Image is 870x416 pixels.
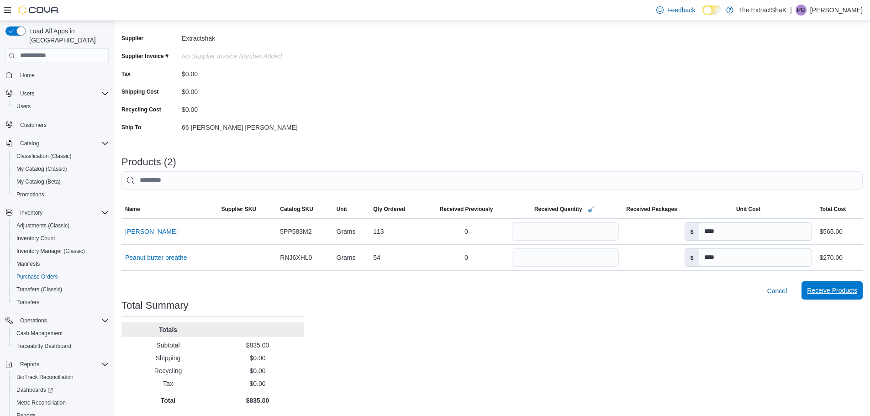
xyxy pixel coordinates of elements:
[738,5,786,16] p: The ExtractShaK
[819,226,843,237] div: $565.00
[373,205,405,213] span: Qty Ordered
[702,5,722,15] input: Dark Mode
[702,15,703,16] span: Dark Mode
[182,102,304,113] div: $0.00
[16,88,109,99] span: Users
[685,249,699,266] label: $
[16,138,42,149] button: Catalog
[16,153,72,160] span: Classification (Classic)
[13,384,109,395] span: Dashboards
[121,202,217,216] button: Name
[337,205,347,213] span: Unit
[182,31,304,42] div: Extractshak
[16,342,71,350] span: Traceabilty Dashboard
[9,396,112,409] button: Metrc Reconciliation
[16,178,61,185] span: My Catalog (Beta)
[16,330,63,337] span: Cash Management
[819,205,846,213] span: Total Cost
[20,90,34,97] span: Users
[13,163,71,174] a: My Catalog (Classic)
[13,284,109,295] span: Transfers (Classic)
[13,297,109,308] span: Transfers
[13,220,73,231] a: Adjustments (Classic)
[121,157,176,168] h3: Products (2)
[280,252,312,263] span: RNJ6XHL0
[182,120,304,131] div: 66 [PERSON_NAME] [PERSON_NAME]
[369,222,424,241] div: 113
[125,205,140,213] span: Name
[9,163,112,175] button: My Catalog (Classic)
[9,219,112,232] button: Adjustments (Classic)
[182,84,304,95] div: $0.00
[810,5,863,16] p: [PERSON_NAME]
[13,151,75,162] a: Classification (Classic)
[13,151,109,162] span: Classification (Classic)
[13,189,109,200] span: Promotions
[764,282,791,300] button: Cancel
[767,286,787,295] span: Cancel
[440,205,493,213] span: Received Previously
[16,191,44,198] span: Promotions
[280,226,311,237] span: 5PP583M2
[16,359,43,370] button: Reports
[667,5,695,15] span: Feedback
[2,68,112,82] button: Home
[20,121,47,129] span: Customers
[534,205,582,213] span: Received Quantity
[2,358,112,371] button: Reports
[13,246,89,257] a: Inventory Manager (Classic)
[13,101,109,112] span: Users
[13,258,43,269] a: Manifests
[13,284,66,295] a: Transfers (Classic)
[13,101,34,112] a: Users
[9,100,112,113] button: Users
[13,297,43,308] a: Transfers
[534,204,597,215] span: Received Quantity
[9,283,112,296] button: Transfers (Classic)
[16,103,31,110] span: Users
[121,35,143,42] label: Supplier
[16,315,109,326] span: Operations
[13,163,109,174] span: My Catalog (Classic)
[215,353,301,363] p: $0.00
[369,248,424,267] div: 54
[16,69,109,81] span: Home
[13,176,64,187] a: My Catalog (Beta)
[13,397,109,408] span: Metrc Reconciliation
[653,1,699,19] a: Feedback
[16,88,38,99] button: Users
[121,70,131,78] label: Tax
[9,296,112,309] button: Transfers
[9,340,112,353] button: Traceabilty Dashboard
[20,209,42,216] span: Inventory
[2,314,112,327] button: Operations
[2,137,112,150] button: Catalog
[797,5,805,16] span: PG
[125,379,211,388] p: Tax
[121,53,169,60] label: Supplier Invoice #
[801,281,863,300] button: Receive Products
[182,49,304,60] div: No Supplier Invoice Number added
[9,258,112,270] button: Manifests
[16,247,85,255] span: Inventory Manager (Classic)
[215,366,301,375] p: $0.00
[2,87,112,100] button: Users
[121,88,158,95] label: Shipping Cost
[125,366,211,375] p: Recycling
[333,222,370,241] div: Grams
[125,325,211,334] p: Totals
[333,248,370,267] div: Grams
[819,252,843,263] div: $270.00
[790,5,792,16] p: |
[217,202,276,216] button: Supplier SKU
[125,353,211,363] p: Shipping
[13,176,109,187] span: My Catalog (Beta)
[276,202,332,216] button: Catalog SKU
[13,271,109,282] span: Purchase Orders
[215,379,301,388] p: $0.00
[13,258,109,269] span: Manifests
[16,315,51,326] button: Operations
[685,223,699,240] label: $
[13,372,109,383] span: BioTrack Reconciliation
[13,341,109,352] span: Traceabilty Dashboard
